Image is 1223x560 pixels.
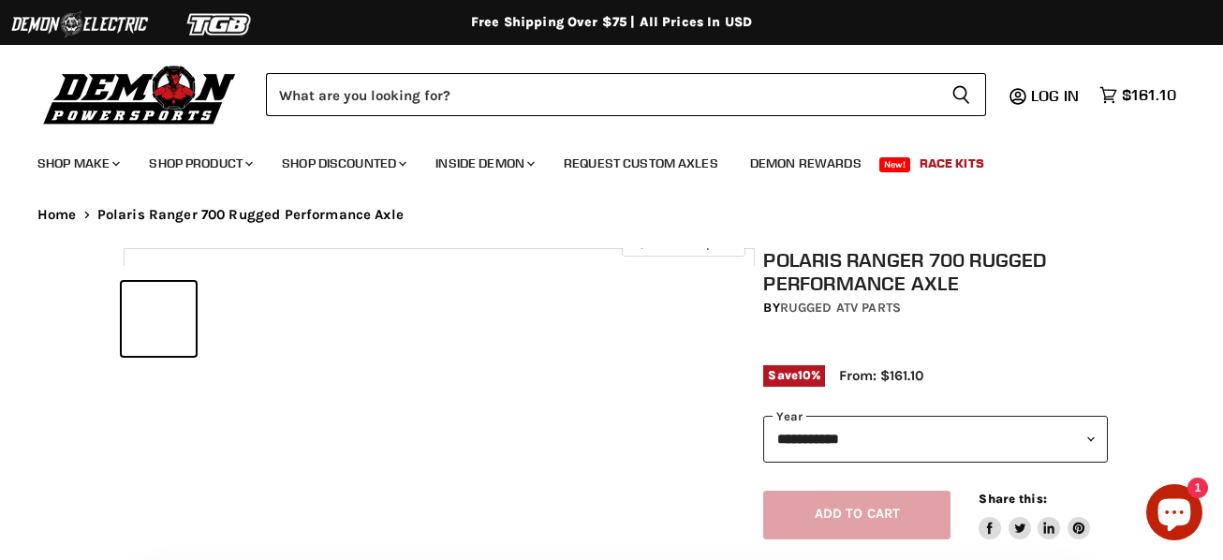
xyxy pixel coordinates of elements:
button: Search [936,73,986,116]
span: Log in [1031,86,1079,105]
a: Log in [1023,87,1090,104]
inbox-online-store-chat: Shopify online store chat [1141,484,1208,545]
span: Polaris Ranger 700 Rugged Performance Axle [97,207,404,223]
a: Home [37,207,77,223]
ul: Main menu [23,137,1171,183]
aside: Share this: [979,491,1090,540]
span: New! [879,157,911,172]
button: Polaris Ranger 700 Rugged Performance Axle thumbnail [281,282,355,356]
select: year [763,416,1108,462]
span: From: $161.10 [839,367,923,384]
img: TGB Logo 2 [150,7,290,42]
span: $161.10 [1122,86,1176,104]
a: Shop Discounted [268,144,418,183]
form: Product [266,73,986,116]
a: $161.10 [1090,81,1186,109]
button: Polaris Ranger 700 Rugged Performance Axle thumbnail [122,282,196,356]
a: Race Kits [906,144,998,183]
a: Request Custom Axles [550,144,732,183]
img: Demon Electric Logo 2 [9,7,150,42]
a: Shop Product [135,144,264,183]
a: Inside Demon [421,144,546,183]
input: Search [266,73,936,116]
span: Share this: [979,492,1046,506]
a: Shop Make [23,144,131,183]
span: Save % [763,365,825,386]
a: Demon Rewards [736,144,876,183]
span: 10 [798,368,811,382]
img: Demon Powersports [37,61,243,127]
h1: Polaris Ranger 700 Rugged Performance Axle [763,248,1108,295]
div: by [763,298,1108,318]
span: Click to expand [631,236,735,250]
a: Rugged ATV Parts [780,300,901,316]
button: Polaris Ranger 700 Rugged Performance Axle thumbnail [201,282,275,356]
